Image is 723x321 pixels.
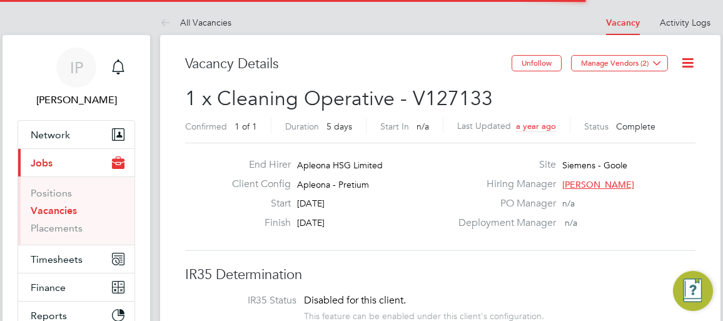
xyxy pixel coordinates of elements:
[297,179,369,190] span: Apleona - Pretium
[512,55,562,71] button: Unfollow
[185,86,493,111] span: 1 x Cleaning Operative - V127133
[516,121,556,131] span: a year ago
[571,55,668,71] button: Manage Vendors (2)
[417,121,429,132] span: n/a
[185,121,227,132] label: Confirmed
[673,271,713,311] button: Engage Resource Center
[70,59,83,76] span: IP
[222,217,291,230] label: Finish
[222,197,291,210] label: Start
[18,93,135,108] span: Inga Padrieziene
[222,158,291,171] label: End Hirer
[18,121,134,148] button: Network
[31,222,83,234] a: Placements
[18,176,134,245] div: Jobs
[326,121,352,132] span: 5 days
[31,157,53,169] span: Jobs
[31,129,70,141] span: Network
[235,121,257,132] span: 1 of 1
[185,55,512,73] h3: Vacancy Details
[18,245,134,273] button: Timesheets
[451,197,556,210] label: PO Manager
[584,121,609,132] label: Status
[380,121,409,132] label: Start In
[616,121,655,132] span: Complete
[457,120,511,131] label: Last Updated
[451,217,556,230] label: Deployment Manager
[297,198,325,209] span: [DATE]
[185,266,695,284] h3: IR35 Determination
[565,217,577,228] span: n/a
[606,18,640,28] a: Vacancy
[222,178,291,191] label: Client Config
[562,198,575,209] span: n/a
[31,205,77,217] a: Vacancies
[31,253,83,265] span: Timesheets
[198,294,296,307] label: IR35 Status
[18,273,134,301] button: Finance
[18,149,134,176] button: Jobs
[160,17,231,28] a: All Vacancies
[451,178,556,191] label: Hiring Manager
[297,160,383,171] span: Apleona HSG Limited
[297,217,325,228] span: [DATE]
[660,17,710,28] a: Activity Logs
[18,48,135,108] a: IP[PERSON_NAME]
[285,121,319,132] label: Duration
[562,179,634,190] span: [PERSON_NAME]
[562,160,627,171] span: Siemens - Goole
[31,187,72,199] a: Positions
[31,282,66,293] span: Finance
[304,294,406,307] span: Disabled for this client.
[451,158,556,171] label: Site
